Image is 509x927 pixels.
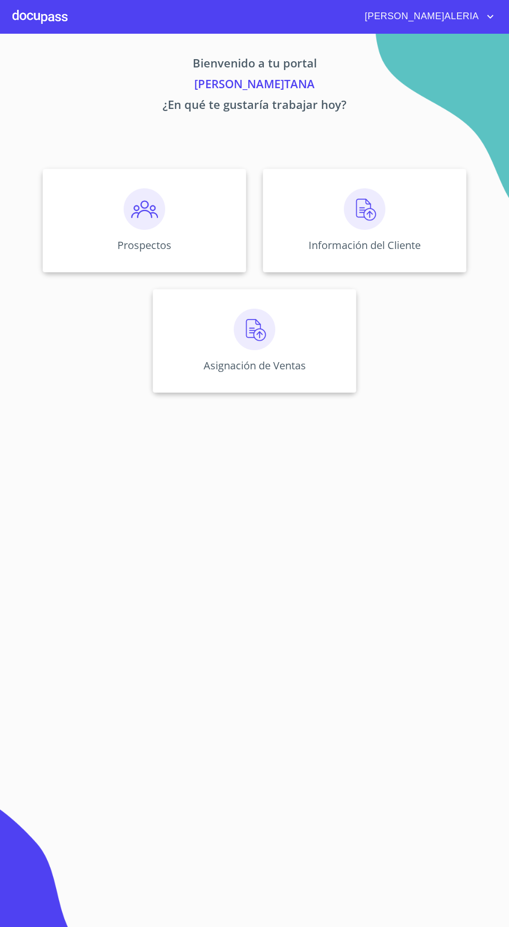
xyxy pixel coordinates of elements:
[124,188,165,230] img: prospectos.png
[12,54,497,75] p: Bienvenido a tu portal
[234,309,275,350] img: carga.png
[12,96,497,117] p: ¿En qué te gustaría trabajar hoy?
[357,8,484,25] span: [PERSON_NAME]ALERIA
[357,8,497,25] button: account of current user
[117,238,171,252] p: Prospectos
[309,238,421,252] p: Información del Cliente
[204,358,306,372] p: Asignación de Ventas
[12,75,497,96] p: [PERSON_NAME]TANA
[344,188,385,230] img: carga.png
